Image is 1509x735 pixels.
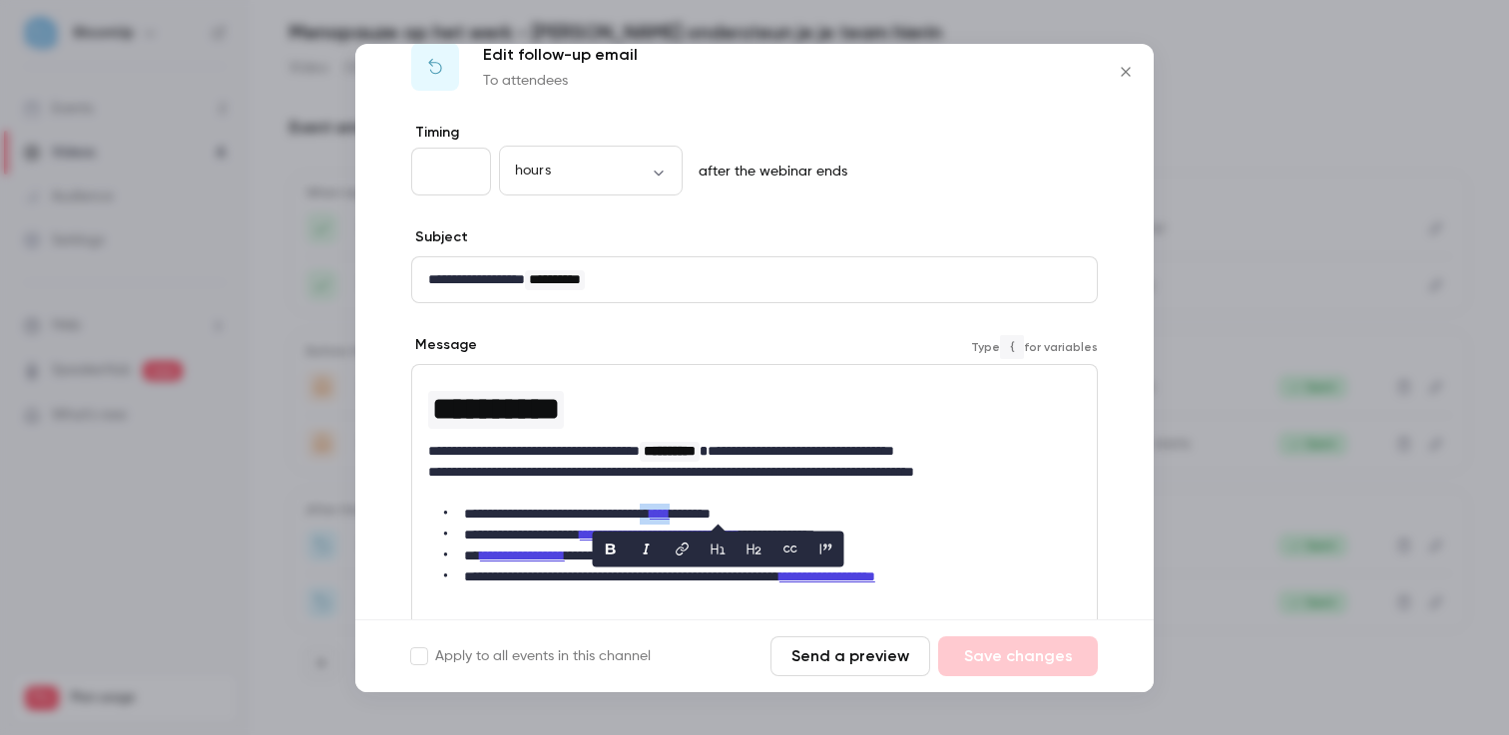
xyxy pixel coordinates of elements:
[810,533,842,564] button: blockquote
[691,162,847,182] p: after the webinar ends
[770,636,930,676] button: Send a preview
[1000,335,1024,359] code: {
[412,257,1097,302] div: editor
[631,533,663,564] button: italic
[667,533,699,564] button: link
[595,533,627,564] button: bold
[411,646,651,666] label: Apply to all events in this channel
[971,335,1098,359] span: Type for variables
[483,43,638,67] p: Edit follow-up email
[483,71,638,91] p: To attendees
[499,161,683,181] div: hours
[412,365,1097,599] div: editor
[411,335,477,355] label: Message
[411,227,468,247] label: Subject
[1106,52,1146,92] button: Close
[411,123,1098,143] label: Timing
